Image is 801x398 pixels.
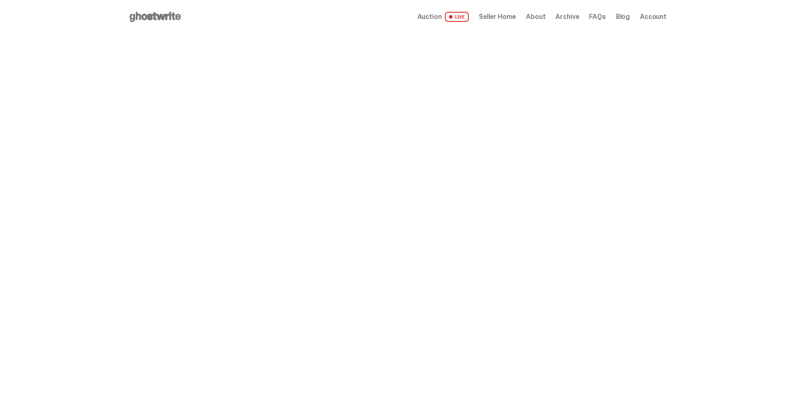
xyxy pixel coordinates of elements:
[526,13,545,20] a: About
[616,13,630,20] a: Blog
[445,12,469,22] span: LIVE
[418,13,442,20] span: Auction
[589,13,605,20] a: FAQs
[555,13,579,20] a: Archive
[418,12,469,22] a: Auction LIVE
[640,13,666,20] a: Account
[479,13,516,20] a: Seller Home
